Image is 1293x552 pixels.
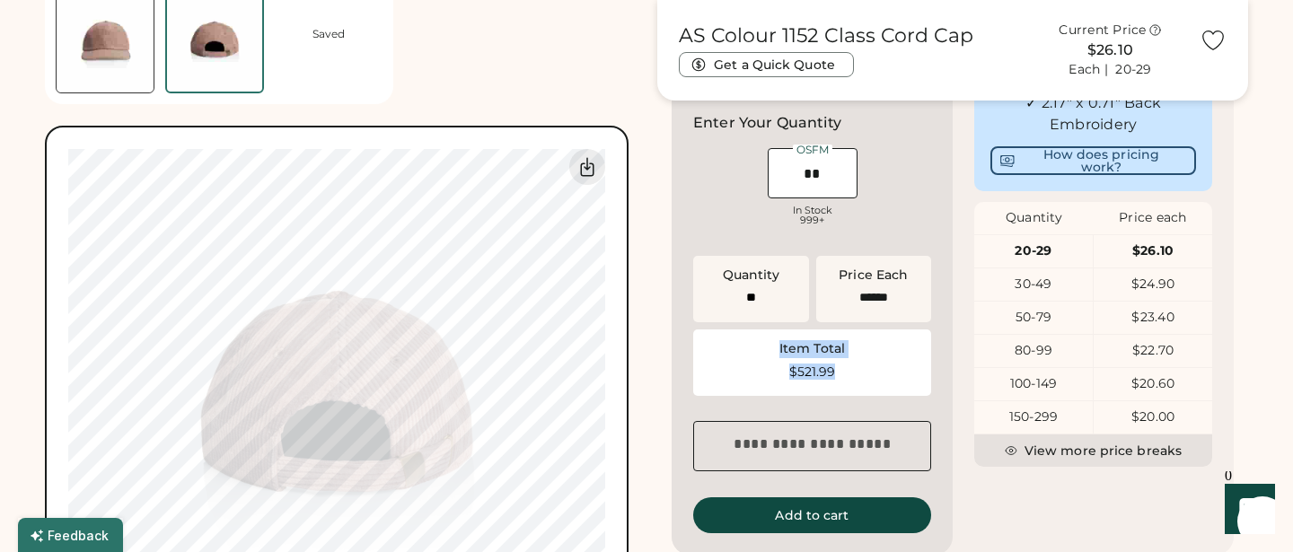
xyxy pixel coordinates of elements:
div: Current Price [1059,22,1146,39]
div: Saved [312,27,345,41]
div: 20-29 [974,242,1093,260]
div: 150-299 [974,408,1093,426]
div: Item Total [779,340,845,358]
div: Each | 20-29 [1069,61,1151,79]
div: In Stock 999+ [768,206,858,225]
div: 80-99 [974,342,1093,360]
div: Price each [1094,209,1213,227]
div: $24.90 [1094,276,1212,294]
div: 30-49 [974,276,1093,294]
div: Quantity [974,209,1094,227]
div: $22.70 [1094,342,1212,360]
div: Download Back Mockup [569,149,605,185]
div: $26.10 [1094,242,1212,260]
div: 50-79 [974,309,1093,327]
div: OSFM [793,145,832,155]
button: View more price breaks [974,434,1212,467]
div: $23.40 [1094,309,1212,327]
h1: AS Colour 1152 Class Cord Cap [679,23,973,48]
div: 100-149 [974,375,1093,393]
div: $521.99 [704,365,920,378]
div: Quantity [723,267,779,285]
div: $20.00 [1094,408,1212,426]
button: Get a Quick Quote [679,52,854,77]
button: Add to cart [693,497,931,533]
div: Price Each [839,267,908,285]
div: $20.60 [1094,375,1212,393]
button: How does pricing work? [990,146,1196,175]
div: $26.10 [1032,39,1189,61]
h2: Enter Your Quantity [693,112,841,134]
iframe: Front Chat [1208,471,1285,548]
